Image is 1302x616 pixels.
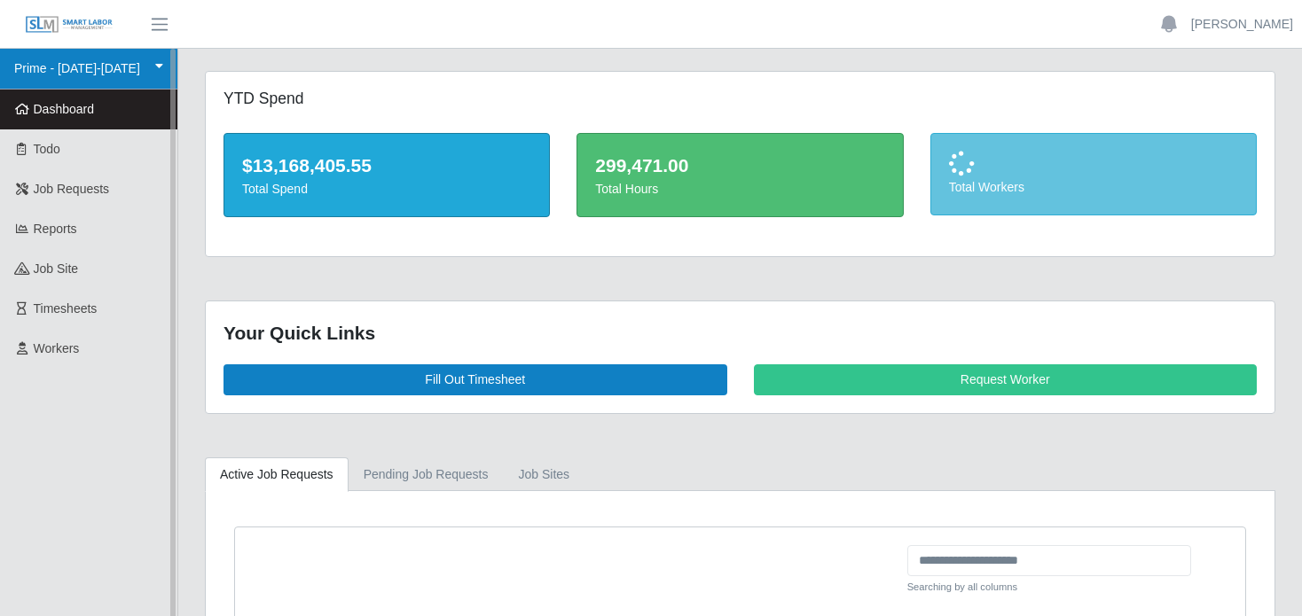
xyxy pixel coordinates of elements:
div: Total Workers [949,178,1238,197]
div: $13,168,405.55 [242,152,531,180]
a: Active Job Requests [205,457,349,492]
h5: YTD Spend [224,90,550,108]
a: job sites [504,457,585,492]
span: job site [34,261,79,276]
div: Total Spend [242,180,531,199]
img: SLM Logo [25,15,114,35]
span: Workers [34,341,80,355]
span: Timesheets [34,301,98,316]
a: Pending Job Requests [349,457,504,492]
span: Job Requests [34,182,110,196]
span: Todo [34,142,60,156]
a: Request Worker [754,364,1258,395]
span: Dashboard [34,102,95,116]
a: [PERSON_NAME] [1191,15,1293,34]
div: Total Hours [595,180,884,199]
div: 299,471.00 [595,152,884,180]
a: Fill Out Timesheet [224,364,727,395]
span: Reports [34,222,77,236]
div: Your Quick Links [224,319,1257,347]
small: Searching by all columns [907,580,1191,595]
